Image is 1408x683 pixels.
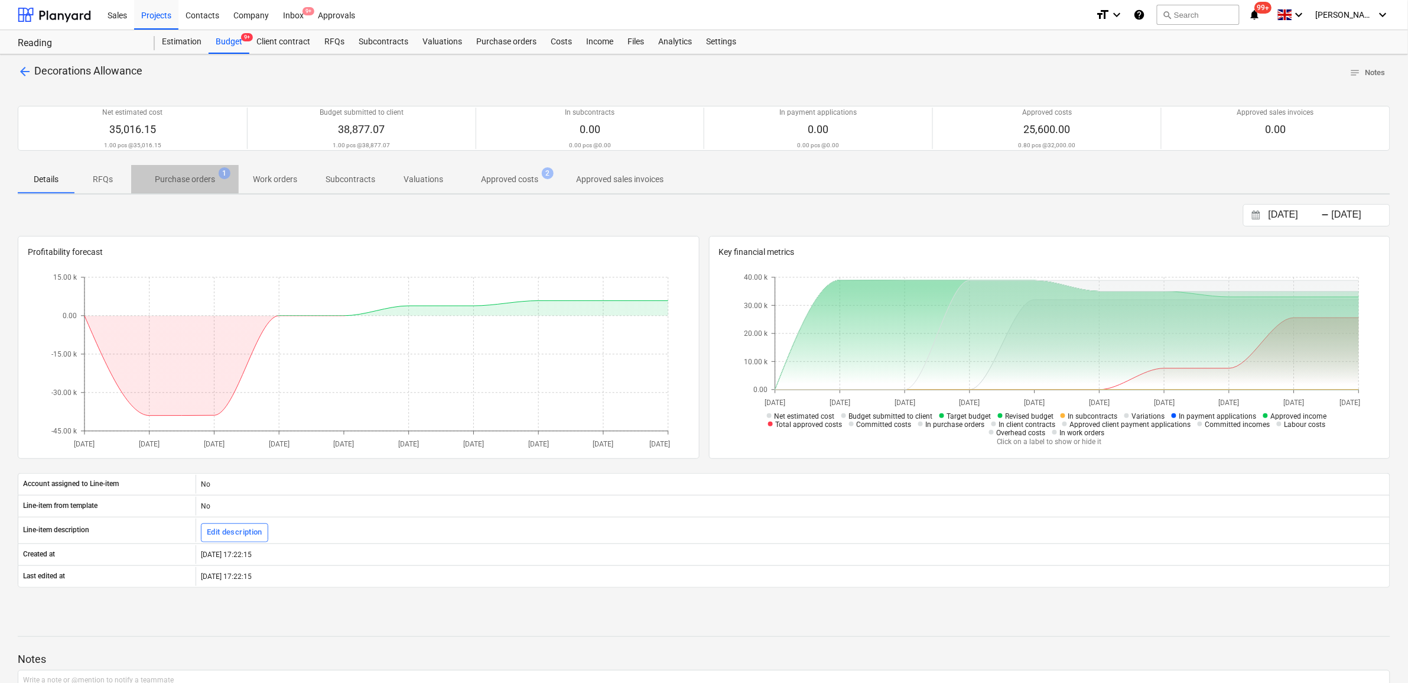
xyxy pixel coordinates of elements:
[744,357,768,365] tspan: 10.00 k
[544,30,579,54] a: Costs
[209,30,249,54] div: Budget
[23,525,89,535] p: Line-item description
[1132,412,1165,420] span: Variations
[542,167,554,179] span: 2
[1266,123,1286,135] span: 0.00
[1350,66,1386,80] span: Notes
[895,399,915,407] tspan: [DATE]
[1266,207,1326,224] input: Start Date
[204,440,225,448] tspan: [DATE]
[740,437,1359,447] p: Click on a label to show or hide it
[18,652,1390,666] p: Notes
[1110,8,1124,22] i: keyboard_arrow_down
[1284,399,1305,407] tspan: [DATE]
[579,30,620,54] a: Income
[196,475,1390,494] div: No
[1022,108,1072,118] p: Approved costs
[1285,420,1326,429] span: Labour costs
[1060,429,1105,437] span: In work orders
[34,64,142,77] span: Decorations Allowance
[926,420,985,429] span: In purchase orders
[1345,64,1390,82] button: Notes
[74,440,95,448] tspan: [DATE]
[593,440,613,448] tspan: [DATE]
[775,412,835,420] span: Net estimated cost
[102,108,162,118] p: Net estimated cost
[404,173,443,186] p: Valuations
[23,479,119,489] p: Account assigned to Line-item
[1292,8,1306,22] i: keyboard_arrow_down
[104,141,161,149] p: 1.00 pcs @ 35,016.15
[1237,108,1314,118] p: Approved sales invoices
[51,350,77,358] tspan: -15.00 k
[1205,420,1270,429] span: Committed incomes
[1068,412,1118,420] span: In subcontracts
[649,440,669,448] tspan: [DATE]
[1157,5,1240,25] button: Search
[808,123,829,135] span: 0.00
[219,167,230,179] span: 1
[139,440,160,448] tspan: [DATE]
[23,571,65,581] p: Last edited at
[528,440,548,448] tspan: [DATE]
[155,30,209,54] a: Estimation
[1249,8,1261,22] i: notifications
[719,246,1381,258] p: Key financial metrics
[23,549,55,559] p: Created at
[753,386,768,394] tspan: 0.00
[1070,420,1191,429] span: Approved client payment applications
[253,173,297,186] p: Work orders
[352,30,415,54] div: Subcontracts
[849,412,933,420] span: Budget submitted to client
[415,30,469,54] a: Valuations
[1340,399,1361,407] tspan: [DATE]
[1006,412,1054,420] span: Revised budget
[947,412,991,420] span: Target budget
[209,30,249,54] a: Budget9+
[463,440,484,448] tspan: [DATE]
[997,429,1046,437] span: Overhead costs
[89,173,117,186] p: RFQs
[28,246,690,258] p: Profitability forecast
[744,329,768,338] tspan: 20.00 k
[1255,2,1272,14] span: 99+
[1025,399,1045,407] tspan: [DATE]
[23,501,97,511] p: Line-item from template
[576,173,664,186] p: Approved sales invoices
[1154,399,1175,407] tspan: [DATE]
[317,30,352,54] a: RFQs
[1376,8,1390,22] i: keyboard_arrow_down
[1019,141,1076,149] p: 0.80 pcs @ 32,000.00
[780,108,857,118] p: In payment applications
[196,497,1390,516] div: No
[333,440,354,448] tspan: [DATE]
[196,545,1390,564] div: [DATE] 17:22:15
[1329,207,1390,224] input: End Date
[155,173,215,186] p: Purchase orders
[333,141,390,149] p: 1.00 pcs @ 38,877.07
[744,273,768,281] tspan: 40.00 k
[857,420,912,429] span: Committed costs
[398,440,419,448] tspan: [DATE]
[651,30,699,54] div: Analytics
[798,141,840,149] p: 0.00 pcs @ 0.00
[620,30,651,54] div: Files
[53,273,77,281] tspan: 15.00 k
[109,123,156,135] span: 35,016.15
[580,123,600,135] span: 0.00
[699,30,743,54] a: Settings
[207,526,262,539] div: Edit description
[241,33,253,41] span: 9+
[1179,412,1257,420] span: In payment applications
[744,301,768,309] tspan: 30.00 k
[249,30,317,54] div: Client contract
[1162,10,1172,20] span: search
[1133,8,1145,22] i: Knowledge base
[1024,123,1071,135] span: 25,600.00
[338,123,385,135] span: 38,877.07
